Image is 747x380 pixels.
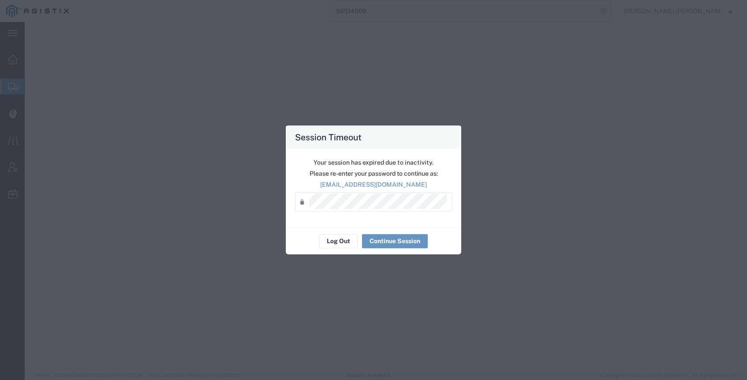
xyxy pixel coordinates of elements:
p: [EMAIL_ADDRESS][DOMAIN_NAME] [295,180,452,189]
button: Continue Session [362,234,428,248]
button: Log Out [319,234,358,248]
p: Please re-enter your password to continue as: [295,169,452,178]
p: Your session has expired due to inactivity. [295,158,452,167]
h4: Session Timeout [295,130,362,143]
